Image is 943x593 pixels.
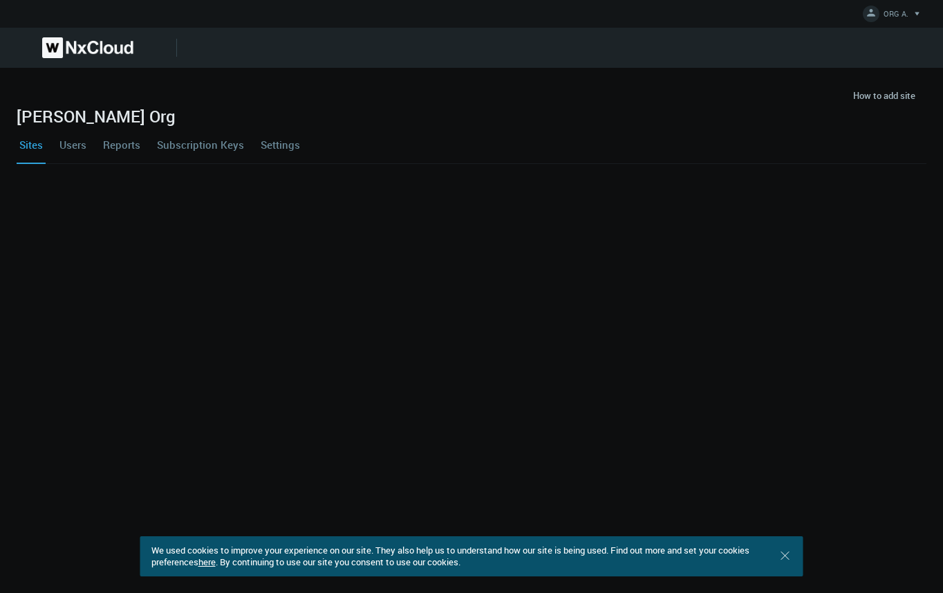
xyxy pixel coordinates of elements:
a: Sites [17,126,46,163]
span: ORG A. [884,8,908,24]
span: We used cookies to improve your experience on our site. They also help us to understand how our s... [151,544,749,568]
button: How to add site [842,84,926,107]
span: . By continuing to use our site you consent to use our cookies. [216,556,460,568]
a: Subscription Keys [154,126,247,163]
a: Settings [258,126,303,163]
span: How to add site [853,90,915,101]
h2: [PERSON_NAME] Org [17,107,926,126]
a: Reports [100,126,143,163]
a: here [198,556,216,568]
a: Users [57,126,89,163]
img: Nx Cloud logo [42,37,133,58]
